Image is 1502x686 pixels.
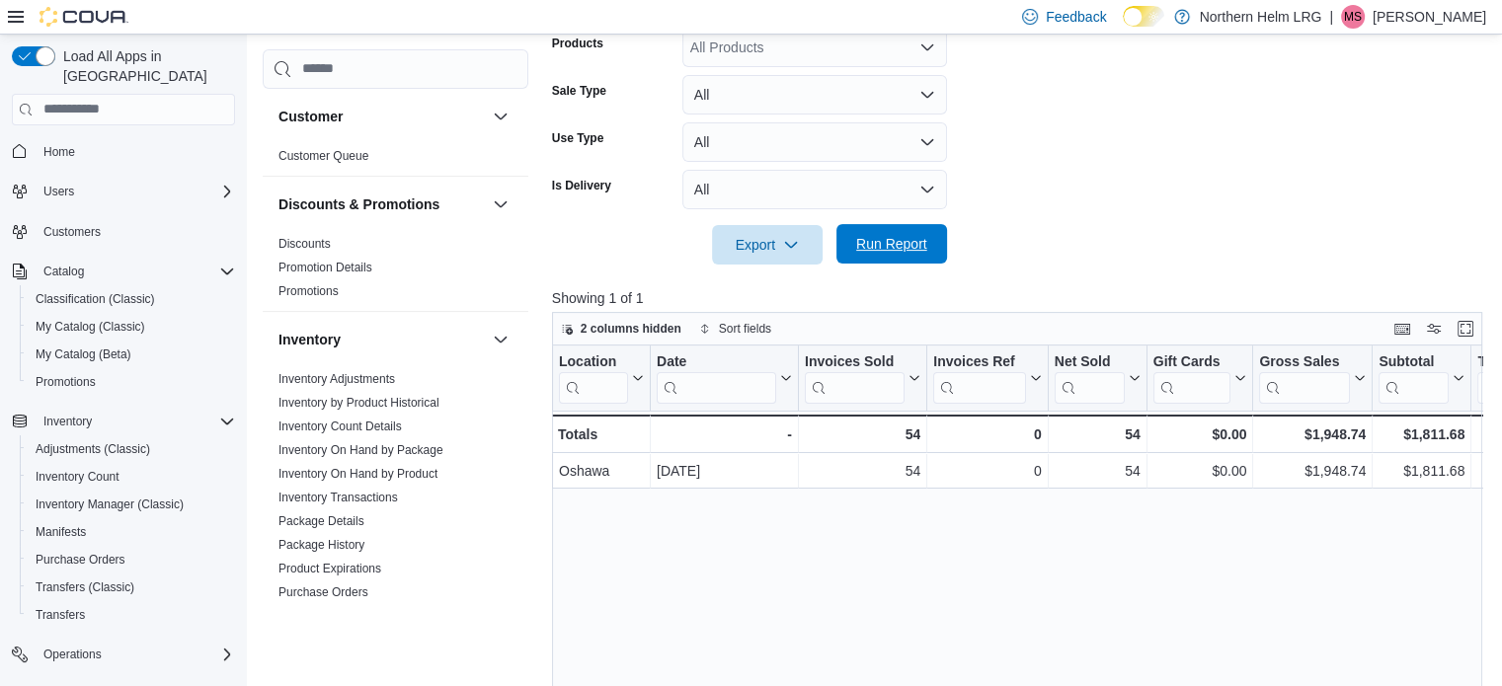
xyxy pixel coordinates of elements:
[278,372,395,386] a: Inventory Adjustments
[805,352,905,403] div: Invoices Sold
[20,573,243,601] button: Transfers (Classic)
[36,291,155,307] span: Classification (Classic)
[1259,352,1350,371] div: Gross Sales
[805,352,920,403] button: Invoices Sold
[1341,5,1365,29] div: Monica Spina
[1200,5,1322,29] p: Northern Helm LRG
[933,422,1041,446] div: 0
[278,513,364,529] span: Package Details
[278,107,343,126] h3: Customer
[36,139,235,164] span: Home
[36,410,100,433] button: Inventory
[657,422,792,446] div: -
[263,367,528,659] div: Inventory
[682,122,947,162] button: All
[278,330,485,349] button: Inventory
[1055,459,1141,483] div: 54
[278,467,437,481] a: Inventory On Hand by Product
[1054,422,1140,446] div: 54
[36,524,86,540] span: Manifests
[559,352,628,371] div: Location
[28,603,93,627] a: Transfers
[36,260,235,283] span: Catalog
[278,194,439,214] h3: Discounts & Promotions
[657,352,776,371] div: Date
[28,465,235,489] span: Inventory Count
[43,647,102,662] span: Operations
[278,419,402,433] a: Inventory Count Details
[278,396,439,410] a: Inventory by Product Historical
[1379,352,1449,403] div: Subtotal
[28,343,235,366] span: My Catalog (Beta)
[1390,317,1414,341] button: Keyboard shortcuts
[55,46,235,86] span: Load All Apps in [GEOGRAPHIC_DATA]
[20,341,243,368] button: My Catalog (Beta)
[691,317,779,341] button: Sort fields
[20,518,243,546] button: Manifests
[278,538,364,552] a: Package History
[1152,352,1230,371] div: Gift Cards
[657,352,792,403] button: Date
[682,170,947,209] button: All
[278,260,372,275] span: Promotion Details
[1422,317,1446,341] button: Display options
[1054,352,1140,403] button: Net Sold
[36,219,235,244] span: Customers
[36,441,150,457] span: Adjustments (Classic)
[489,105,513,128] button: Customer
[553,317,689,341] button: 2 columns hidden
[856,234,927,254] span: Run Report
[36,180,235,203] span: Users
[278,443,443,457] a: Inventory On Hand by Package
[43,224,101,240] span: Customers
[559,352,644,403] button: Location
[278,466,437,482] span: Inventory On Hand by Product
[278,371,395,387] span: Inventory Adjustments
[1152,422,1246,446] div: $0.00
[1259,459,1366,483] div: $1,948.74
[278,514,364,528] a: Package Details
[919,39,935,55] button: Open list of options
[43,144,75,160] span: Home
[1123,6,1164,27] input: Dark Mode
[28,370,235,394] span: Promotions
[1152,352,1230,403] div: Gift Card Sales
[20,285,243,313] button: Classification (Classic)
[1379,352,1449,371] div: Subtotal
[36,607,85,623] span: Transfers
[278,194,485,214] button: Discounts & Promotions
[20,601,243,629] button: Transfers
[36,140,83,164] a: Home
[278,148,368,164] span: Customer Queue
[933,352,1025,403] div: Invoices Ref
[36,180,82,203] button: Users
[1373,5,1486,29] p: [PERSON_NAME]
[1152,352,1246,403] button: Gift Cards
[489,192,513,216] button: Discounts & Promotions
[1054,352,1124,403] div: Net Sold
[40,7,128,27] img: Cova
[278,330,341,349] h3: Inventory
[933,352,1041,403] button: Invoices Ref
[552,83,606,99] label: Sale Type
[20,368,243,396] button: Promotions
[36,410,235,433] span: Inventory
[28,575,142,599] a: Transfers (Classic)
[682,75,947,114] button: All
[724,225,811,265] span: Export
[278,284,339,298] a: Promotions
[28,548,133,572] a: Purchase Orders
[36,319,145,335] span: My Catalog (Classic)
[28,370,104,394] a: Promotions
[278,561,381,576] span: Product Expirations
[559,352,628,403] div: Location
[36,579,134,595] span: Transfers (Classic)
[278,490,398,505] span: Inventory Transactions
[28,315,153,339] a: My Catalog (Classic)
[278,491,398,504] a: Inventory Transactions
[20,313,243,341] button: My Catalog (Classic)
[28,343,139,366] a: My Catalog (Beta)
[1153,459,1247,483] div: $0.00
[278,395,439,411] span: Inventory by Product Historical
[36,552,125,568] span: Purchase Orders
